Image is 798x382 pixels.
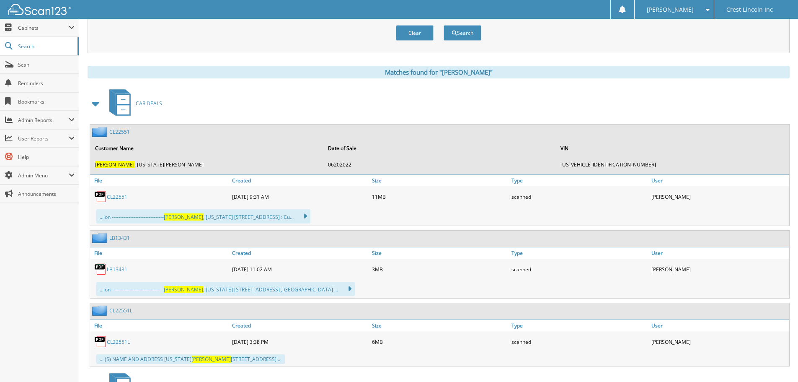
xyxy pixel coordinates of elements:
a: File [90,320,230,331]
span: [PERSON_NAME] [164,286,203,293]
span: Help [18,153,75,161]
th: VIN [556,140,788,157]
span: Cabinets [18,24,69,31]
div: [PERSON_NAME] [649,333,789,350]
span: Announcements [18,190,75,197]
div: ... (S) NAME AND ADDRESS [US_STATE] [STREET_ADDRESS] ... [96,354,285,364]
a: Created [230,175,370,186]
span: CAR DEALS [136,100,162,107]
img: folder2.png [92,305,109,316]
a: Type [509,247,649,259]
div: 6MB [370,333,510,350]
span: [PERSON_NAME] [95,161,134,168]
a: User [649,175,789,186]
div: [PERSON_NAME] [649,261,789,278]
a: CL22551 [107,193,127,200]
div: Matches found for "[PERSON_NAME]" [88,66,790,78]
div: scanned [509,188,649,205]
a: Created [230,320,370,331]
div: [DATE] 3:38 PM [230,333,370,350]
iframe: Chat Widget [756,342,798,382]
button: Clear [396,25,434,41]
a: Size [370,247,510,259]
a: User [649,320,789,331]
span: Crest Lincoln Inc [726,7,773,12]
button: Search [444,25,481,41]
a: Created [230,247,370,259]
th: Customer Name [91,140,323,157]
a: File [90,247,230,259]
span: [PERSON_NAME] [164,213,203,221]
span: Admin Reports [18,117,69,124]
td: , [US_STATE][PERSON_NAME] [91,158,323,172]
div: ...ion ------------------------------- , [US_STATE] [STREET_ADDRESS] ,[GEOGRAPHIC_DATA] ... [96,282,355,296]
a: LB13431 [109,234,130,242]
a: CL22551L [107,338,130,346]
img: PDF.png [94,263,107,275]
a: LB13431 [107,266,127,273]
a: Size [370,320,510,331]
span: User Reports [18,135,69,142]
a: Size [370,175,510,186]
th: Date of Sale [324,140,556,157]
img: folder2.png [92,233,109,243]
span: Scan [18,61,75,68]
a: User [649,247,789,259]
td: [US_VEHICLE_IDENTIFICATION_NUMBER] [556,158,788,172]
div: 3MB [370,261,510,278]
img: folder2.png [92,127,109,137]
img: PDF.png [94,335,107,348]
span: Search [18,43,73,50]
a: Type [509,175,649,186]
span: [PERSON_NAME] [191,356,231,363]
span: [PERSON_NAME] [647,7,694,12]
a: CL22551 [109,128,130,135]
div: [DATE] 9:31 AM [230,188,370,205]
span: Admin Menu [18,172,69,179]
div: ...ion ------------------------------- , [US_STATE] [STREET_ADDRESS] : Cu... [96,209,310,223]
div: [PERSON_NAME] [649,188,789,205]
a: Type [509,320,649,331]
div: [DATE] 11:02 AM [230,261,370,278]
span: Bookmarks [18,98,75,105]
div: scanned [509,333,649,350]
a: CL22551L [109,307,132,314]
img: scan123-logo-white.svg [8,4,71,15]
span: Reminders [18,80,75,87]
div: scanned [509,261,649,278]
a: CAR DEALS [104,87,162,120]
td: 06202022 [324,158,556,172]
a: File [90,175,230,186]
div: 11MB [370,188,510,205]
img: PDF.png [94,190,107,203]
